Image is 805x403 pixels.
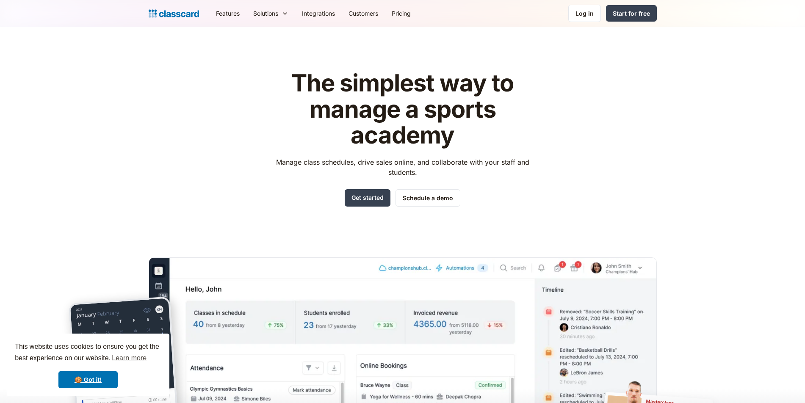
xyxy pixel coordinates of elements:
p: Manage class schedules, drive sales online, and collaborate with your staff and students. [268,157,537,177]
div: Solutions [253,9,278,18]
a: Get started [345,189,390,207]
a: dismiss cookie message [58,371,118,388]
a: learn more about cookies [111,352,148,364]
div: cookieconsent [7,334,169,396]
a: Log in [568,5,601,22]
a: Features [209,4,246,23]
a: Customers [342,4,385,23]
a: Integrations [295,4,342,23]
a: Schedule a demo [396,189,460,207]
div: Log in [575,9,594,18]
a: Start for free [606,5,657,22]
a: home [149,8,199,19]
a: Pricing [385,4,418,23]
span: This website uses cookies to ensure you get the best experience on our website. [15,342,161,364]
h1: The simplest way to manage a sports academy [268,70,537,149]
div: Solutions [246,4,295,23]
div: Start for free [613,9,650,18]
